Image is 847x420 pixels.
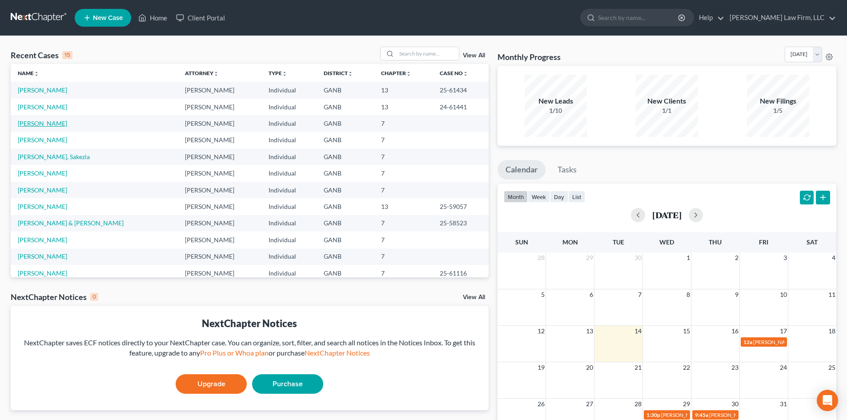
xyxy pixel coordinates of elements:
[324,70,353,76] a: Districtunfold_more
[18,103,67,111] a: [PERSON_NAME]
[406,71,411,76] i: unfold_more
[634,326,642,336] span: 14
[433,99,489,115] td: 24-61441
[178,115,261,132] td: [PERSON_NAME]
[172,10,229,26] a: Client Portal
[261,132,317,148] td: Individual
[585,326,594,336] span: 13
[686,252,691,263] span: 1
[18,136,67,144] a: [PERSON_NAME]
[550,191,568,203] button: day
[682,399,691,409] span: 29
[305,348,370,357] a: NextChapter Notices
[18,219,124,227] a: [PERSON_NAME] & [PERSON_NAME]
[537,252,546,263] span: 28
[831,252,836,263] span: 4
[646,412,660,418] span: 1:30p
[433,198,489,215] td: 25-59057
[695,412,708,418] span: 9:45a
[686,289,691,300] span: 8
[694,10,724,26] a: Help
[731,399,739,409] span: 30
[93,15,123,21] span: New Case
[374,132,433,148] td: 7
[537,362,546,373] span: 19
[661,412,723,418] span: [PERSON_NAME] 341 mtg
[261,215,317,232] td: Individual
[498,52,561,62] h3: Monthly Progress
[827,326,836,336] span: 18
[261,182,317,198] td: Individual
[397,47,459,60] input: Search by name...
[634,252,642,263] span: 30
[18,86,67,94] a: [PERSON_NAME]
[734,252,739,263] span: 2
[18,316,482,330] div: NextChapter Notices
[636,106,698,115] div: 1/1
[178,82,261,98] td: [PERSON_NAME]
[178,265,261,281] td: [PERSON_NAME]
[261,232,317,248] td: Individual
[827,289,836,300] span: 11
[317,215,374,232] td: GANB
[585,399,594,409] span: 27
[261,115,317,132] td: Individual
[504,191,528,203] button: month
[525,106,587,115] div: 1/10
[779,399,788,409] span: 31
[176,374,247,394] a: Upgrade
[317,99,374,115] td: GANB
[374,165,433,181] td: 7
[634,399,642,409] span: 28
[62,51,72,59] div: 15
[11,292,98,302] div: NextChapter Notices
[463,294,485,300] a: View All
[598,9,679,26] input: Search by name...
[682,362,691,373] span: 22
[731,362,739,373] span: 23
[381,70,411,76] a: Chapterunfold_more
[463,52,485,59] a: View All
[374,115,433,132] td: 7
[134,10,172,26] a: Home
[317,82,374,98] td: GANB
[498,160,546,180] a: Calendar
[261,82,317,98] td: Individual
[433,265,489,281] td: 25-61116
[613,238,624,246] span: Tue
[374,82,433,98] td: 13
[743,339,752,345] span: 12a
[759,238,768,246] span: Fri
[540,289,546,300] span: 5
[827,362,836,373] span: 25
[90,293,98,301] div: 0
[374,99,433,115] td: 13
[317,198,374,215] td: GANB
[433,82,489,98] td: 25-61434
[589,289,594,300] span: 6
[261,148,317,165] td: Individual
[585,252,594,263] span: 29
[178,165,261,181] td: [PERSON_NAME]
[440,70,468,76] a: Case Nounfold_more
[374,215,433,232] td: 7
[374,265,433,281] td: 7
[18,153,90,160] a: [PERSON_NAME], Sakezia
[317,232,374,248] td: GANB
[550,160,585,180] a: Tasks
[317,115,374,132] td: GANB
[463,71,468,76] i: unfold_more
[178,232,261,248] td: [PERSON_NAME]
[807,238,818,246] span: Sat
[637,289,642,300] span: 7
[779,326,788,336] span: 17
[261,248,317,265] td: Individual
[18,203,67,210] a: [PERSON_NAME]
[178,215,261,232] td: [PERSON_NAME]
[178,248,261,265] td: [PERSON_NAME]
[213,71,219,76] i: unfold_more
[34,71,39,76] i: unfold_more
[753,339,827,345] span: [PERSON_NAME] POC deadline
[282,71,287,76] i: unfold_more
[433,215,489,232] td: 25-58523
